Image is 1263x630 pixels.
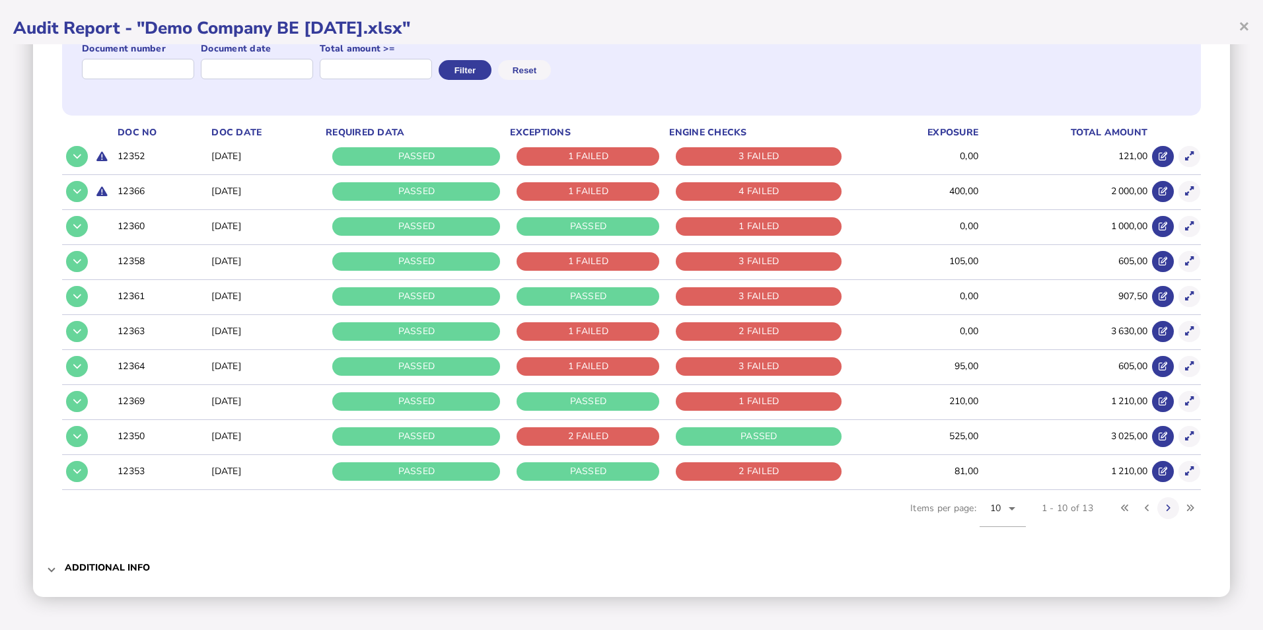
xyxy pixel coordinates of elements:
div: 0,00 [851,220,978,233]
td: [DATE] [209,384,323,418]
span: × [1239,13,1250,38]
div: 3 FAILED [676,357,842,376]
div: 907,50 [982,290,1147,303]
div: PASSED [517,462,659,481]
div: 4 FAILED [676,182,842,201]
button: Next page [1157,497,1179,519]
button: Show transaction detail [1178,391,1200,413]
td: [DATE] [209,209,323,243]
div: 1 FAILED [517,182,659,201]
button: Details [66,216,88,238]
div: Total amount [982,126,1147,139]
div: PASSED [676,427,842,446]
div: PASSED [332,357,500,376]
td: 12353 [115,454,209,488]
td: 12360 [115,209,209,243]
div: PASSED [332,252,500,271]
div: PASSED [332,147,500,166]
th: Doc No [115,125,209,140]
button: Show transaction detail [1178,251,1200,273]
div: Exposure [851,126,978,139]
th: Exceptions [507,125,667,140]
button: Show transaction detail [1178,321,1200,343]
div: PASSED [332,287,500,306]
div: 3 FAILED [676,147,842,166]
td: 12358 [115,244,209,278]
div: 1 FAILED [676,217,842,236]
div: 2 FAILED [676,462,842,481]
div: 605,00 [982,360,1147,373]
button: Open in advisor [1152,286,1174,308]
div: 525,00 [851,430,978,443]
button: Details [66,146,88,168]
button: Show transaction detail [1178,181,1200,203]
div: 400,00 [851,185,978,198]
div: 121,00 [982,150,1147,163]
div: 1 - 10 of 13 [1042,502,1093,515]
div: 95,00 [851,360,978,373]
div: 210,00 [851,395,978,408]
button: Details [66,286,88,308]
td: [DATE] [209,454,323,488]
div: PASSED [332,182,500,201]
div: 1 FAILED [517,252,659,271]
td: [DATE] [209,314,323,348]
button: Last page [1179,497,1201,519]
td: 12364 [115,349,209,383]
div: Problems by transaction [46,12,1217,552]
button: Transaction modified since loading [91,181,113,203]
td: 12369 [115,384,209,418]
h1: Audit Report - "Demo Company BE [DATE].xlsx" [13,17,1250,40]
div: PASSED [332,392,500,411]
div: 1 210,00 [982,465,1147,478]
div: 3 FAILED [676,252,842,271]
div: 3 FAILED [676,287,842,306]
button: Open in advisor [1152,146,1174,168]
button: Details [66,251,88,273]
td: 12363 [115,314,209,348]
div: 2 FAILED [517,427,659,446]
td: 12361 [115,279,209,313]
button: First page [1114,497,1136,519]
button: Open in advisor [1152,356,1174,378]
button: Open in advisor [1152,216,1174,238]
div: PASSED [517,392,659,411]
div: 0,00 [851,150,978,163]
button: Details [66,181,88,203]
div: 1 FAILED [517,147,659,166]
td: [DATE] [209,419,323,453]
td: [DATE] [209,349,323,383]
button: Show transaction detail [1178,216,1200,238]
div: 2 000,00 [982,185,1147,198]
div: PASSED [517,217,659,236]
div: PASSED [332,462,500,481]
button: Show transaction detail [1178,146,1200,168]
div: 0,00 [851,290,978,303]
button: Filter [439,60,491,80]
div: 605,00 [982,255,1147,268]
button: Previous page [1136,497,1158,519]
div: 81,00 [851,465,978,478]
th: Doc Date [209,125,323,140]
td: [DATE] [209,174,323,208]
button: Open in advisor [1152,461,1174,483]
td: [DATE] [209,244,323,278]
div: 3 025,00 [982,430,1147,443]
td: 12350 [115,419,209,453]
h3: Additional info [65,561,150,574]
div: 1 FAILED [517,322,659,341]
div: 1 000,00 [982,220,1147,233]
div: Items per page: [910,490,1026,542]
button: Open in advisor [1152,391,1174,413]
div: 1 210,00 [982,395,1147,408]
label: Document date [201,42,313,55]
div: 1 FAILED [517,357,659,376]
button: Details [66,321,88,343]
button: Show transaction detail [1178,356,1200,378]
button: Open in advisor [1152,251,1174,273]
div: 3 630,00 [982,325,1147,338]
div: PASSED [332,427,500,446]
mat-expansion-panel-header: Additional info [46,552,1217,584]
td: [DATE] [209,279,323,313]
label: Document number [82,42,194,55]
